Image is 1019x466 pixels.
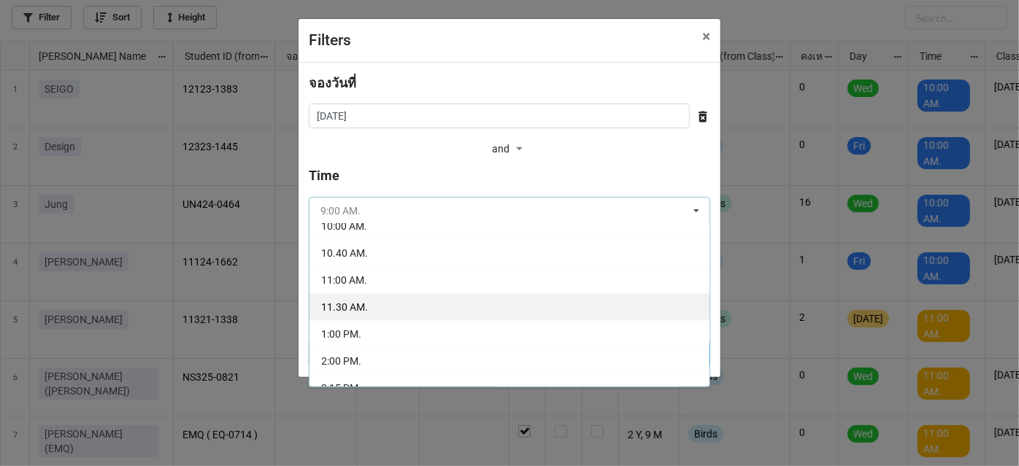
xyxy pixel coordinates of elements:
div: Filters [309,29,670,53]
span: 11:00 AM. [321,274,367,286]
span: 1:00 PM. [321,328,361,340]
div: and [492,139,527,160]
span: 11.30 AM. [321,301,368,313]
span: 2:00 PM. [321,355,361,367]
label: Time [309,166,339,186]
label: จองวันที่ [309,73,356,93]
span: 2:15 PM. [321,382,361,394]
span: 10.40 AM. [321,247,368,259]
span: × [702,28,710,45]
span: 10:00 AM. [321,220,367,232]
input: Date [309,104,690,128]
